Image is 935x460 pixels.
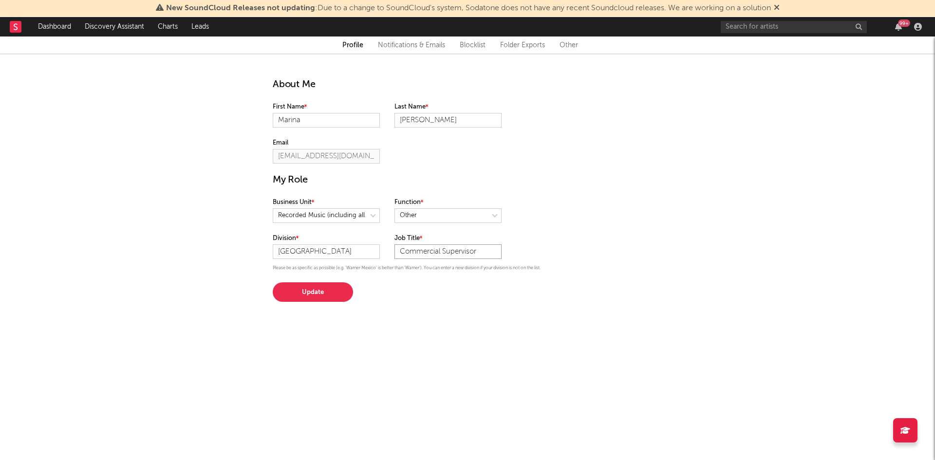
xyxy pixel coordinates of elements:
a: Charts [151,17,185,37]
span: Dismiss [774,4,780,12]
p: Please be as specific as possible (e.g. 'Warner Mexico' is better than 'Warner'). You can enter a... [273,264,662,273]
input: Your first name [273,113,380,128]
label: First Name [273,101,380,113]
a: Folder Exports [500,39,545,51]
a: Discovery Assistant [78,17,151,37]
label: Email [273,137,380,149]
input: Your division [273,244,380,259]
input: Your last name [394,113,502,128]
button: Update [273,282,353,302]
a: Other [560,39,578,51]
div: 99 + [898,19,910,27]
label: Division [273,233,380,244]
h1: My Role [273,173,662,187]
span: : Due to a change to SoundCloud's system, Sodatone does not have any recent Soundcloud releases. ... [166,4,771,12]
label: Last Name [394,101,502,113]
a: Dashboard [31,17,78,37]
a: Notifications & Emails [378,39,445,51]
label: Function [394,197,502,208]
input: Search for artists [721,21,867,33]
button: 99+ [895,23,902,31]
h1: About Me [273,78,662,92]
label: Business Unit [273,197,380,208]
label: Job Title [394,233,502,244]
span: New SoundCloud Releases not updating [166,4,315,12]
a: Leads [185,17,216,37]
a: Blocklist [460,39,486,51]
